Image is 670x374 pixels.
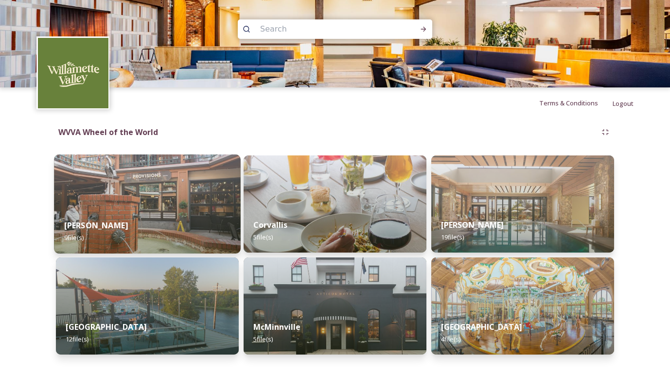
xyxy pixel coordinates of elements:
span: 9 file(s) [64,233,84,242]
a: Terms & Conditions [539,97,613,109]
img: 06dd43f8-6bcd-45f0-be76-72b95016f017.jpg [54,154,241,254]
strong: [PERSON_NAME] [64,220,128,231]
strong: WVVA Wheel of the World [58,127,158,137]
strong: McMinnville [253,322,300,332]
span: 12 file(s) [66,335,88,343]
input: Search [255,18,388,40]
strong: [GEOGRAPHIC_DATA] [66,322,147,332]
img: c7b9be34-eaef-4490-a1ab-d74029c19745.jpg [244,257,426,355]
strong: Corvallis [253,220,287,230]
img: 9df62d22-b388-4edb-82c8-48db1607500c.jpg [431,155,614,253]
strong: [GEOGRAPHIC_DATA] [441,322,522,332]
span: 5 file(s) [253,233,273,241]
span: 19 file(s) [441,233,464,241]
img: 2a0ca19f-03d0-4203-a8e1-9adba7220cf4.jpg [56,257,239,355]
span: Logout [613,99,634,108]
img: de4fac21-a496-4ca8-976b-a8ee50e931a0.jpg [244,155,426,253]
span: Terms & Conditions [539,99,598,107]
span: 4 file(s) [441,335,460,343]
img: images.png [38,38,108,108]
strong: [PERSON_NAME] [441,220,504,230]
img: ebd00977-6d1c-4088-9ba4-d5480282fcc7.jpg [431,257,614,355]
span: 5 file(s) [253,335,273,343]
